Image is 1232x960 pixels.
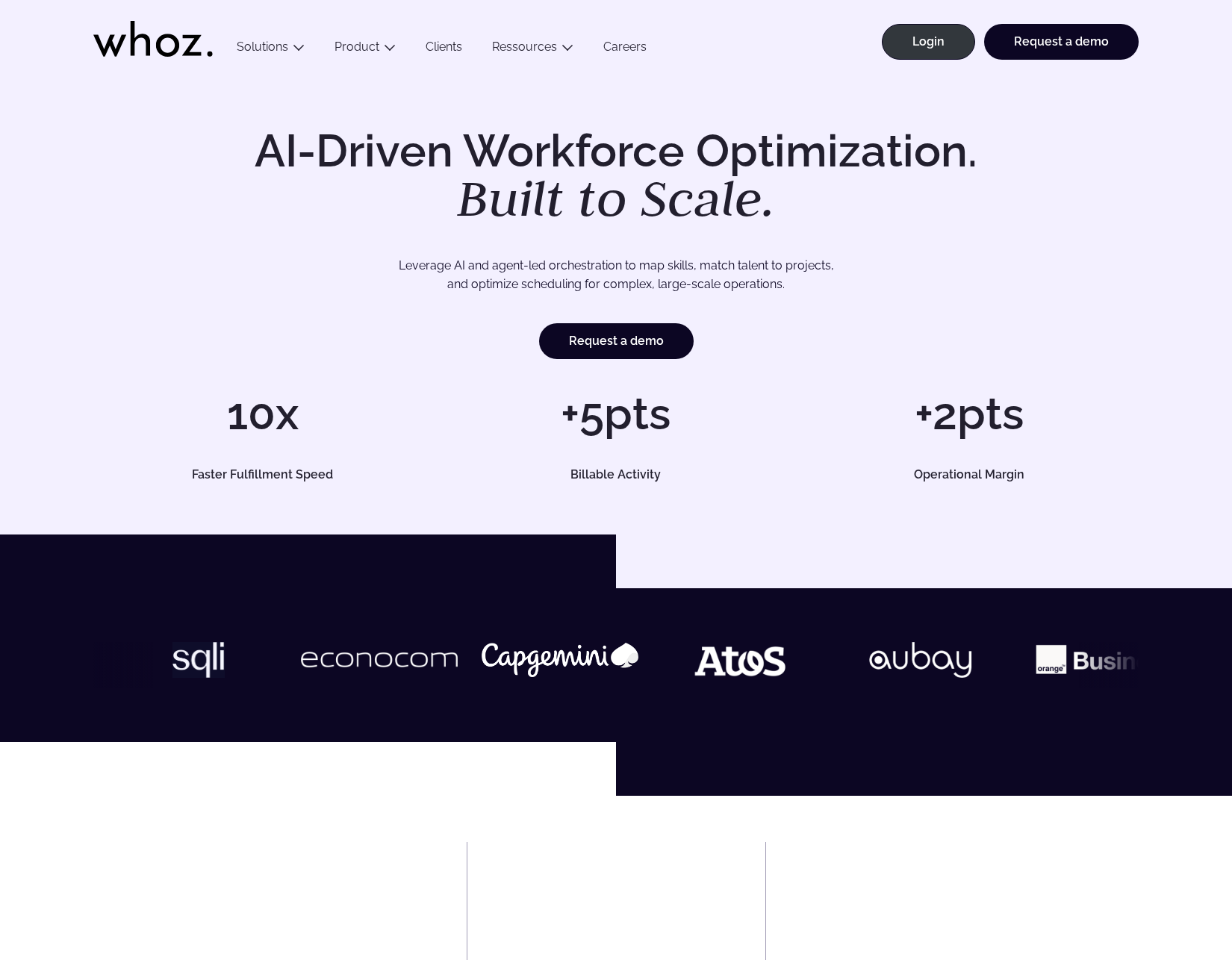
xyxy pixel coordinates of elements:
h1: +5pts [447,391,785,436]
a: Careers [588,40,662,60]
h1: AI-Driven Workforce Optimization. [234,128,998,224]
h5: Faster Fulfillment Speed [111,469,415,481]
button: Ressources [477,40,588,60]
h1: +2pts [800,391,1139,436]
a: Ressources [492,40,557,54]
a: Request a demo [984,24,1139,60]
button: Product [320,40,411,60]
p: Leverage AI and agent-led orchestration to map skills, match talent to projects, and optimize sch... [146,256,1086,294]
h5: Billable Activity [464,469,768,481]
h1: 10x [93,391,432,436]
a: Product [335,40,379,54]
a: Request a demo [539,323,694,359]
button: Solutions [222,40,320,60]
em: Built to Scale. [457,165,775,231]
a: Clients [411,40,477,60]
a: Login [882,24,975,60]
h5: Operational Margin [817,469,1121,481]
